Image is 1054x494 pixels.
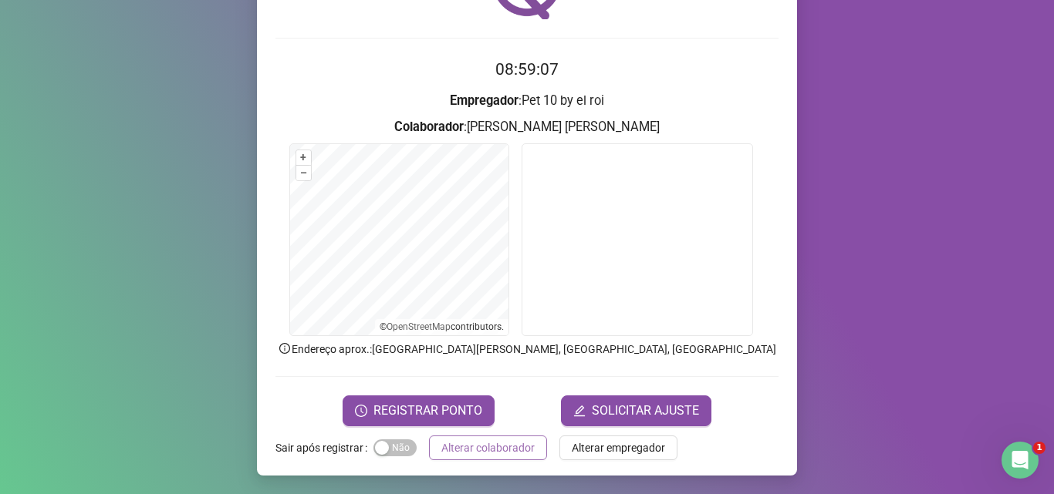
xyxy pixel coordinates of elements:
[1033,442,1046,454] span: 1
[1002,442,1039,479] iframe: Intercom live chat
[559,435,677,460] button: Alterar empregador
[278,341,292,355] span: info-circle
[296,166,311,180] button: –
[373,402,482,420] span: REGISTRAR PONTO
[441,439,535,456] span: Alterar colaborador
[592,402,699,420] span: SOLICITAR AJUSTE
[275,435,373,460] label: Sair após registrar
[561,395,711,426] button: editSOLICITAR AJUSTE
[275,341,779,358] p: Endereço aprox. : [GEOGRAPHIC_DATA][PERSON_NAME], [GEOGRAPHIC_DATA], [GEOGRAPHIC_DATA]
[296,150,311,165] button: +
[394,119,464,134] strong: Colaborador
[429,435,547,460] button: Alterar colaborador
[343,395,495,426] button: REGISTRAR PONTO
[275,91,779,111] h3: : Pet 10 by el roi
[495,60,559,79] time: 08:59:07
[573,405,586,417] span: edit
[387,321,451,332] a: OpenStreetMap
[572,439,665,456] span: Alterar empregador
[355,405,367,417] span: clock-circle
[450,93,519,108] strong: Empregador
[380,321,504,332] li: © contributors.
[275,117,779,137] h3: : [PERSON_NAME] [PERSON_NAME]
